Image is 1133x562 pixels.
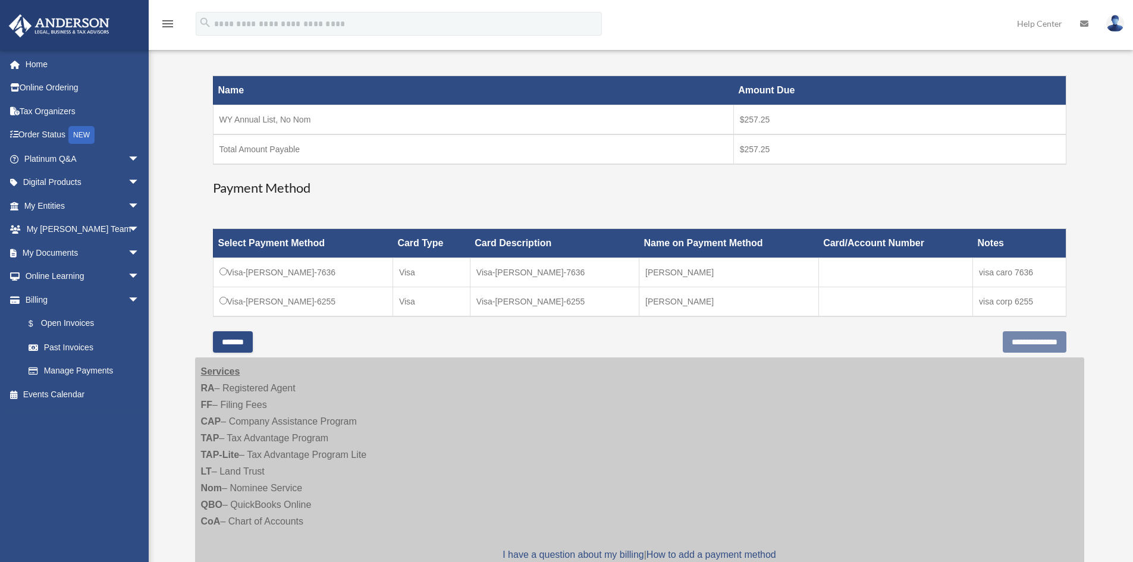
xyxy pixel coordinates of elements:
td: Visa [393,287,470,317]
i: search [199,16,212,29]
strong: CAP [201,416,221,426]
a: My Documentsarrow_drop_down [8,241,158,265]
strong: FF [201,400,213,410]
a: Online Learningarrow_drop_down [8,265,158,288]
a: Platinum Q&Aarrow_drop_down [8,147,158,171]
td: [PERSON_NAME] [639,258,819,287]
a: Billingarrow_drop_down [8,288,152,312]
th: Notes [973,229,1066,258]
a: Online Ordering [8,76,158,100]
td: visa corp 6255 [973,287,1066,317]
span: arrow_drop_down [128,194,152,218]
span: $ [35,316,41,331]
a: $Open Invoices [17,312,146,336]
strong: QBO [201,500,222,510]
span: arrow_drop_down [128,265,152,289]
td: Total Amount Payable [213,134,733,164]
td: $257.25 [733,105,1066,135]
span: arrow_drop_down [128,288,152,312]
span: arrow_drop_down [128,147,152,171]
td: $257.25 [733,134,1066,164]
strong: RA [201,383,215,393]
td: Visa-[PERSON_NAME]-7636 [213,258,393,287]
th: Card Description [470,229,639,258]
a: I have a question about my billing [503,550,644,560]
td: WY Annual List, No Nom [213,105,733,135]
a: Digital Productsarrow_drop_down [8,171,158,194]
a: Past Invoices [17,335,152,359]
div: NEW [68,126,95,144]
td: [PERSON_NAME] [639,287,819,317]
th: Name [213,76,733,105]
strong: Nom [201,483,222,493]
img: User Pic [1106,15,1124,32]
i: menu [161,17,175,31]
h3: Payment Method [213,179,1066,197]
a: My Entitiesarrow_drop_down [8,194,158,218]
td: visa caro 7636 [973,258,1066,287]
th: Amount Due [733,76,1066,105]
td: Visa-[PERSON_NAME]-7636 [470,258,639,287]
strong: TAP [201,433,219,443]
td: Visa [393,258,470,287]
strong: TAP-Lite [201,450,240,460]
a: How to add a payment method [646,550,776,560]
a: Manage Payments [17,359,152,383]
span: arrow_drop_down [128,218,152,242]
th: Card/Account Number [818,229,972,258]
th: Card Type [393,229,470,258]
span: arrow_drop_down [128,171,152,195]
strong: LT [201,466,212,476]
a: My [PERSON_NAME] Teamarrow_drop_down [8,218,158,241]
strong: CoA [201,516,221,526]
td: Visa-[PERSON_NAME]-6255 [213,287,393,317]
td: Visa-[PERSON_NAME]-6255 [470,287,639,317]
a: Events Calendar [8,382,158,406]
strong: Services [201,366,240,376]
span: arrow_drop_down [128,241,152,265]
th: Select Payment Method [213,229,393,258]
th: Name on Payment Method [639,229,819,258]
img: Anderson Advisors Platinum Portal [5,14,113,37]
a: Tax Organizers [8,99,158,123]
a: Order StatusNEW [8,123,158,147]
a: menu [161,21,175,31]
a: Home [8,52,158,76]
